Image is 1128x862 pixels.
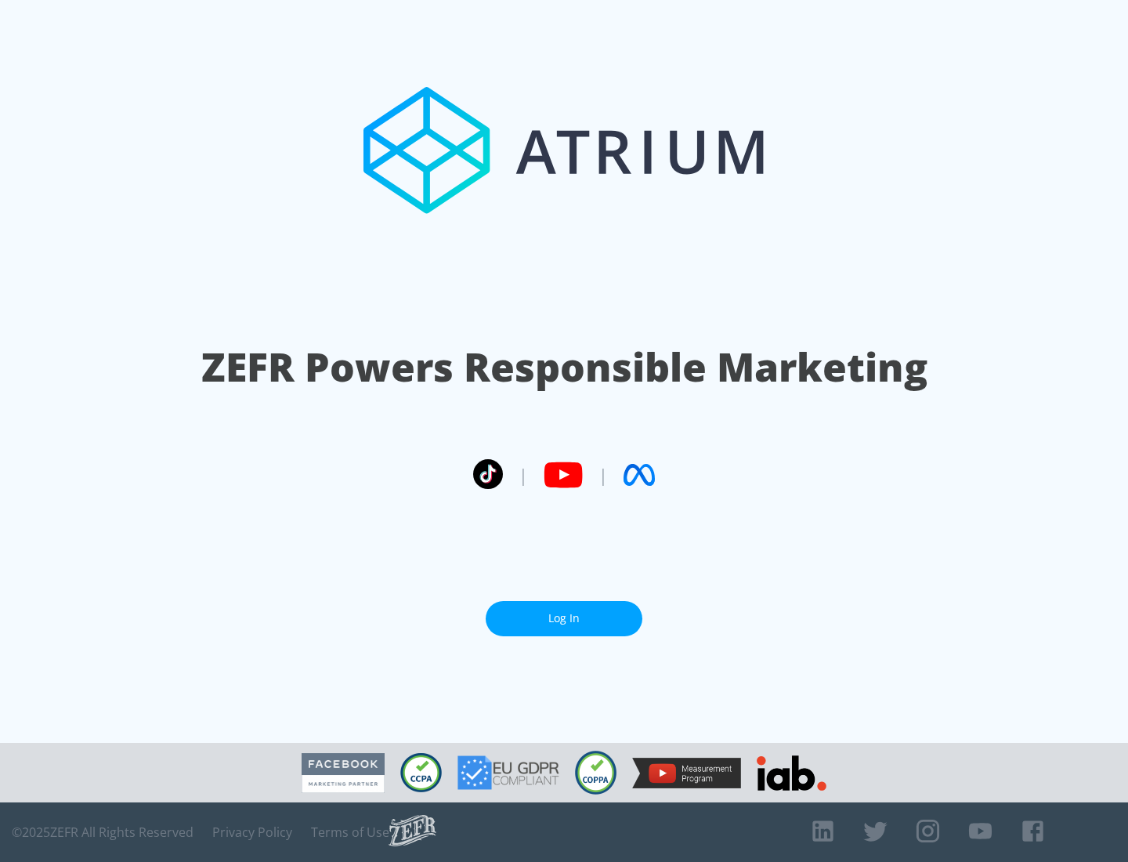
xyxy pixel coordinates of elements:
img: CCPA Compliant [400,753,442,792]
a: Privacy Policy [212,824,292,840]
img: IAB [757,755,826,791]
img: COPPA Compliant [575,751,616,795]
a: Terms of Use [311,824,389,840]
span: | [519,463,528,487]
span: © 2025 ZEFR All Rights Reserved [12,824,193,840]
img: GDPR Compliant [457,755,559,790]
img: Facebook Marketing Partner [302,753,385,793]
img: YouTube Measurement Program [632,758,741,788]
h1: ZEFR Powers Responsible Marketing [201,340,927,394]
a: Log In [486,601,642,636]
span: | [598,463,608,487]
